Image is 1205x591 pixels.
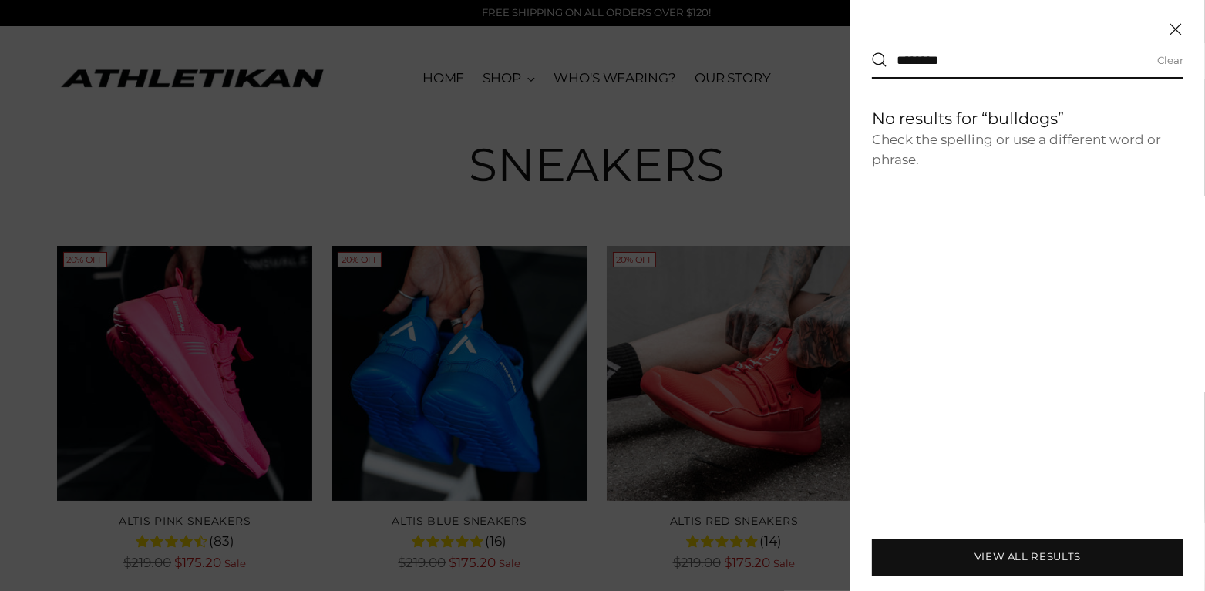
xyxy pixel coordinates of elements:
button: Search [872,52,887,68]
button: Clear [1157,54,1183,66]
input: What are you looking for? [887,43,1157,77]
button: Close [1168,22,1183,37]
p: Check the spelling or use a different word or phrase. [872,130,1183,170]
h4: No results for “bulldogs” [872,106,1183,130]
button: View all results [872,539,1183,576]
